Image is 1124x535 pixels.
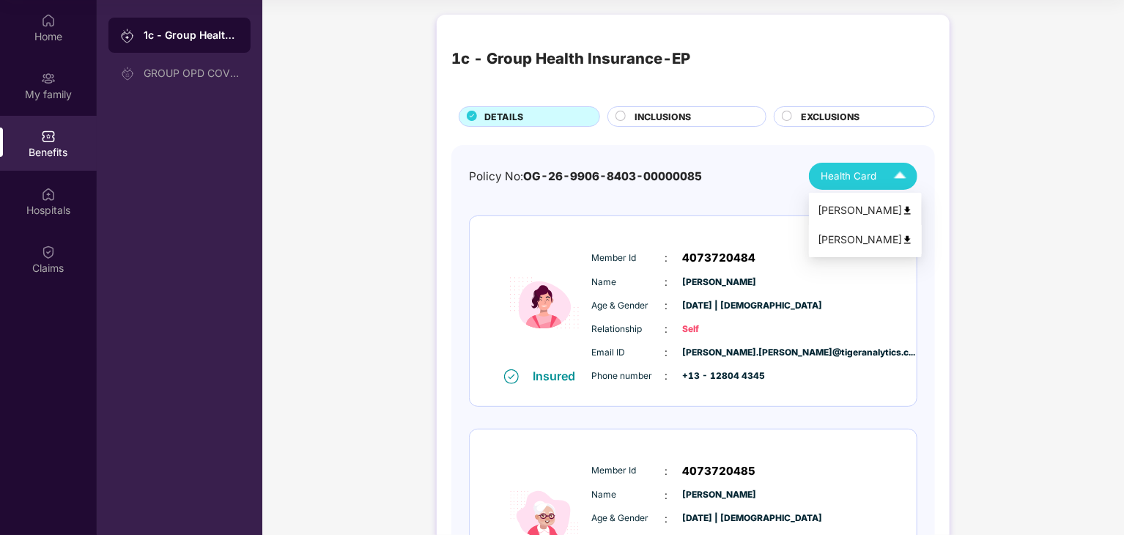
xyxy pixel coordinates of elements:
[683,488,756,502] span: [PERSON_NAME]
[683,512,756,525] span: [DATE] | [DEMOGRAPHIC_DATA]
[665,463,668,479] span: :
[592,488,665,502] span: Name
[451,47,690,70] div: 1c - Group Health Insurance-EP
[665,321,668,337] span: :
[683,299,756,313] span: [DATE] | [DEMOGRAPHIC_DATA]
[592,276,665,289] span: Name
[801,110,859,124] span: EXCLUSIONS
[484,110,523,124] span: DETAILS
[818,202,913,218] div: [PERSON_NAME]
[592,512,665,525] span: Age & Gender
[818,232,913,248] div: [PERSON_NAME]
[120,67,135,81] img: svg+xml;base64,PHN2ZyB3aWR0aD0iMjAiIGhlaWdodD0iMjAiIHZpZXdCb3g9IjAgMCAyMCAyMCIgZmlsbD0ibm9uZSIgeG...
[665,274,668,290] span: :
[144,28,239,43] div: 1c - Group Health Insurance-EP
[665,368,668,384] span: :
[683,346,756,360] span: [PERSON_NAME].[PERSON_NAME]@tigeranalytics.c...
[41,129,56,144] img: svg+xml;base64,PHN2ZyBpZD0iQmVuZWZpdHMiIHhtbG5zPSJodHRwOi8vd3d3LnczLm9yZy8yMDAwL3N2ZyIgd2lkdGg9Ij...
[887,163,913,189] img: Icuh8uwCUCF+XjCZyLQsAKiDCM9HiE6CMYmKQaPGkZKaA32CAAACiQcFBJY0IsAAAAASUVORK5CYII=
[683,369,756,383] span: +13 - 12804 4345
[683,249,756,267] span: 4073720484
[41,71,56,86] img: svg+xml;base64,PHN2ZyB3aWR0aD0iMjAiIGhlaWdodD0iMjAiIHZpZXdCb3g9IjAgMCAyMCAyMCIgZmlsbD0ibm9uZSIgeG...
[902,235,913,246] img: svg+xml;base64,PHN2ZyB4bWxucz0iaHR0cDovL3d3dy53My5vcmcvMjAwMC9zdmciIHdpZHRoPSI0OCIgaGVpZ2h0PSI0OC...
[683,276,756,289] span: [PERSON_NAME]
[592,369,665,383] span: Phone number
[523,169,702,183] span: OG-26-9906-8403-00000085
[533,369,585,383] div: Insured
[120,29,135,43] img: svg+xml;base64,PHN2ZyB3aWR0aD0iMjAiIGhlaWdodD0iMjAiIHZpZXdCb3g9IjAgMCAyMCAyMCIgZmlsbD0ibm9uZSIgeG...
[809,163,917,190] button: Health Card
[592,251,665,265] span: Member Id
[592,346,665,360] span: Email ID
[902,205,913,216] img: svg+xml;base64,PHN2ZyB4bWxucz0iaHR0cDovL3d3dy53My5vcmcvMjAwMC9zdmciIHdpZHRoPSI0OCIgaGVpZ2h0PSI0OC...
[469,168,702,185] div: Policy No:
[592,299,665,313] span: Age & Gender
[665,344,668,361] span: :
[504,369,519,384] img: svg+xml;base64,PHN2ZyB4bWxucz0iaHR0cDovL3d3dy53My5vcmcvMjAwMC9zdmciIHdpZHRoPSIxNiIgaGVpZ2h0PSIxNi...
[683,462,756,480] span: 4073720485
[41,13,56,28] img: svg+xml;base64,PHN2ZyBpZD0iSG9tZSIgeG1sbnM9Imh0dHA6Ly93d3cudzMub3JnLzIwMDAvc3ZnIiB3aWR0aD0iMjAiIG...
[665,511,668,527] span: :
[665,298,668,314] span: :
[592,322,665,336] span: Relationship
[821,169,876,184] span: Health Card
[665,250,668,266] span: :
[41,187,56,202] img: svg+xml;base64,PHN2ZyBpZD0iSG9zcGl0YWxzIiB4bWxucz0iaHR0cDovL3d3dy53My5vcmcvMjAwMC9zdmciIHdpZHRoPS...
[500,238,588,368] img: icon
[592,464,665,478] span: Member Id
[144,67,239,79] div: GROUP OPD COVER EP
[635,110,691,124] span: INCLUSIONS
[683,322,756,336] span: Self
[665,487,668,503] span: :
[41,245,56,259] img: svg+xml;base64,PHN2ZyBpZD0iQ2xhaW0iIHhtbG5zPSJodHRwOi8vd3d3LnczLm9yZy8yMDAwL3N2ZyIgd2lkdGg9IjIwIi...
